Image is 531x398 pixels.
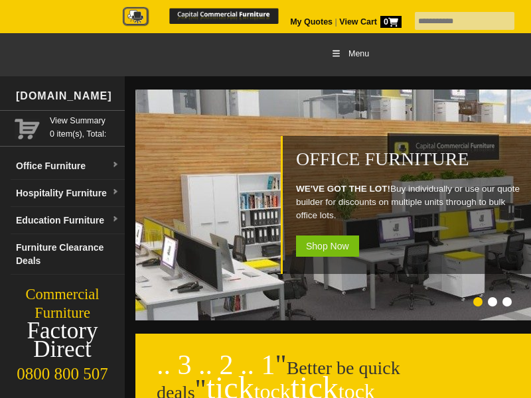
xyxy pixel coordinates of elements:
p: Buy individually or use our quote builder for discounts on multiple units through to bulk office ... [296,182,524,222]
li: Page dot 3 [502,297,512,306]
span: .. 3 .. 2 .. 1 [157,350,275,380]
strong: WE'VE GOT THE LOT! [296,184,390,194]
a: Capital Commercial Furniture Logo [17,7,481,31]
a: Furniture Clearance Deals [11,234,125,275]
a: Hospitality Furnituredropdown [11,180,125,207]
div: [DOMAIN_NAME] [11,76,125,116]
a: Office Furnituredropdown [11,153,125,180]
a: View Summary [50,114,119,127]
a: Education Furnituredropdown [11,207,125,234]
h1: Office Furniture [296,149,524,169]
li: Page dot 2 [488,297,497,306]
span: Shop Now [296,235,359,257]
img: dropdown [112,188,119,196]
li: Page dot 1 [473,297,483,306]
img: dropdown [112,216,119,224]
span: " [275,350,287,380]
img: dropdown [112,161,119,169]
img: Capital Commercial Furniture Logo [107,7,306,27]
span: 0 item(s), Total: [50,114,119,139]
